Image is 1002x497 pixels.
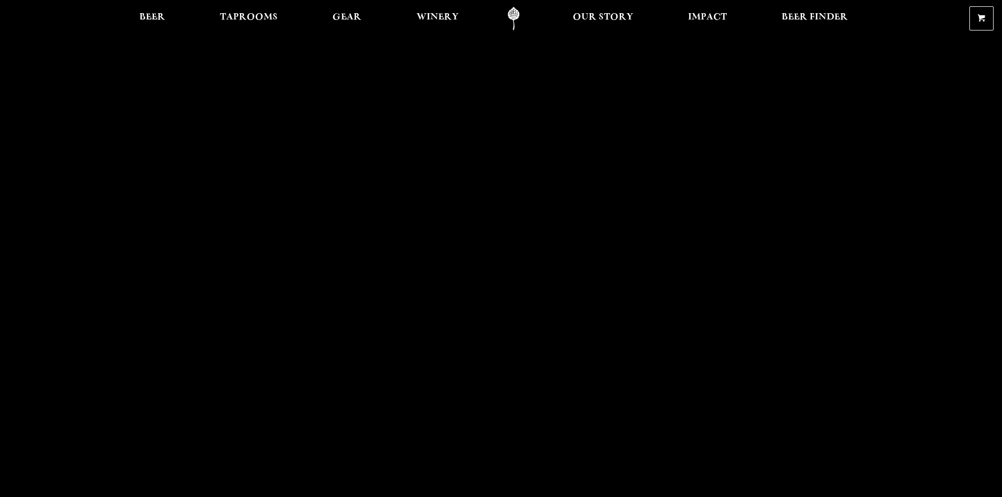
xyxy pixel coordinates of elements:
[410,7,465,31] a: Winery
[417,13,459,22] span: Winery
[494,7,533,31] a: Odell Home
[133,7,172,31] a: Beer
[566,7,640,31] a: Our Story
[775,7,855,31] a: Beer Finder
[139,13,165,22] span: Beer
[220,13,278,22] span: Taprooms
[332,13,361,22] span: Gear
[326,7,368,31] a: Gear
[213,7,285,31] a: Taprooms
[782,13,848,22] span: Beer Finder
[688,13,727,22] span: Impact
[573,13,633,22] span: Our Story
[681,7,734,31] a: Impact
